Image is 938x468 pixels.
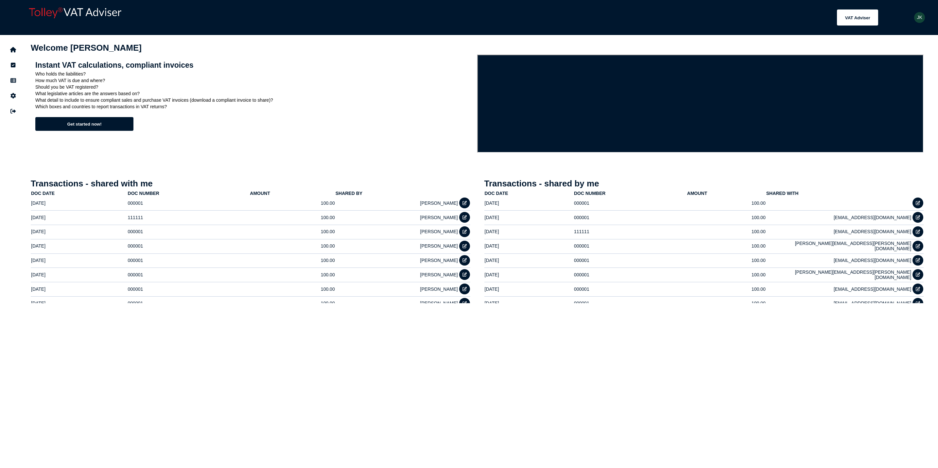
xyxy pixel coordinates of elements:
div: doc date [31,191,55,196]
button: Home [6,43,20,57]
h2: Instant VAT calculations, compliant invoices [35,61,473,70]
td: 000001 [128,239,250,252]
td: 100.00 [250,296,335,310]
td: [EMAIL_ADDRESS][DOMAIN_NAME] [766,253,912,267]
button: Data manager [6,74,20,87]
td: 100.00 [687,239,766,252]
td: [DATE] [484,253,574,267]
td: 000001 [574,211,687,224]
div: doc date [485,191,508,196]
button: Open shared transaction [459,241,470,251]
td: [PERSON_NAME] [335,225,458,238]
div: shared by [336,191,458,196]
td: 100.00 [250,239,335,252]
td: [EMAIL_ADDRESS][DOMAIN_NAME] [766,282,912,296]
p: Which boxes and countries to report transactions in VAT returns? [35,104,473,109]
i: Data manager [10,80,16,81]
menu: navigate products [206,9,878,26]
td: 111111 [574,225,687,238]
td: 100.00 [250,268,335,281]
button: Open shared transaction [912,298,923,309]
p: How much VAT is due and where? [35,78,473,83]
td: 100.00 [687,253,766,267]
button: Open shared transaction [459,226,470,237]
button: Open shared transaction [912,226,923,237]
iframe: VAT Adviser intro [477,55,924,153]
div: Amount [687,191,766,196]
td: 000001 [128,282,250,296]
button: Tasks [6,58,20,72]
td: [DATE] [484,239,574,252]
button: Open shared transaction [459,269,470,280]
td: [DATE] [484,225,574,238]
button: Shows a dropdown of VAT Advisor options [837,9,878,26]
td: 000001 [128,253,250,267]
td: 000001 [128,196,250,210]
td: 000001 [574,282,687,296]
td: [PERSON_NAME][EMAIL_ADDRESS][PERSON_NAME][DOMAIN_NAME] [766,268,912,281]
td: [EMAIL_ADDRESS][DOMAIN_NAME] [766,296,912,310]
td: 100.00 [687,196,766,210]
td: 000001 [574,253,687,267]
td: 000001 [574,268,687,281]
button: Open shared transaction [912,269,923,280]
h1: Welcome [PERSON_NAME] [31,43,924,53]
td: [PERSON_NAME] [335,268,458,281]
button: Open shared transaction [912,284,923,294]
td: [DATE] [31,253,128,267]
td: 000001 [574,296,687,310]
td: [DATE] [31,282,128,296]
h1: Transactions - shared with me [31,179,470,189]
button: Open shared transaction [912,212,923,223]
p: Should you be VAT registered? [35,84,473,90]
td: [PERSON_NAME] [335,296,458,310]
button: Open shared transaction [459,284,470,294]
td: [EMAIL_ADDRESS][DOMAIN_NAME] [766,225,912,238]
td: [DATE] [484,268,574,281]
td: [EMAIL_ADDRESS][DOMAIN_NAME] [766,211,912,224]
td: 000001 [128,268,250,281]
td: 000001 [574,239,687,252]
td: 000001 [128,296,250,310]
td: 100.00 [687,225,766,238]
td: [DATE] [484,282,574,296]
button: Sign out [6,104,20,118]
div: shared with [766,191,799,196]
div: Profile settings [914,12,925,23]
div: doc number [574,191,605,196]
button: Open shared transaction [459,298,470,309]
td: [PERSON_NAME] [335,211,458,224]
td: [DATE] [484,296,574,310]
p: What legislative articles are the answers based on? [35,91,473,96]
button: Open shared transaction [459,198,470,208]
td: 000001 [574,196,687,210]
td: [DATE] [31,225,128,238]
td: [PERSON_NAME][EMAIL_ADDRESS][PERSON_NAME][DOMAIN_NAME] [766,239,912,252]
button: Manage settings [6,89,20,103]
button: Get started now! [35,117,133,131]
td: 100.00 [250,225,335,238]
td: 111111 [128,211,250,224]
td: [DATE] [31,296,128,310]
div: doc number [128,191,159,196]
td: 100.00 [687,268,766,281]
div: doc number [574,191,686,196]
td: 000001 [128,225,250,238]
td: [DATE] [31,196,128,210]
div: Amount [250,191,335,196]
div: app logo [26,5,202,30]
td: 100.00 [687,282,766,296]
div: doc number [128,191,250,196]
button: Open shared transaction [912,241,923,251]
td: [DATE] [31,239,128,252]
p: What detail to include to ensure compliant sales and purchase VAT invoices (download a compliant ... [35,97,473,103]
div: shared with [766,191,912,196]
td: [DATE] [484,196,574,210]
button: Open shared transaction [459,255,470,266]
td: 100.00 [687,211,766,224]
div: doc date [31,191,127,196]
button: Open shared transaction [459,212,470,223]
td: [DATE] [31,211,128,224]
button: Open shared transaction [912,255,923,266]
td: 100.00 [250,253,335,267]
